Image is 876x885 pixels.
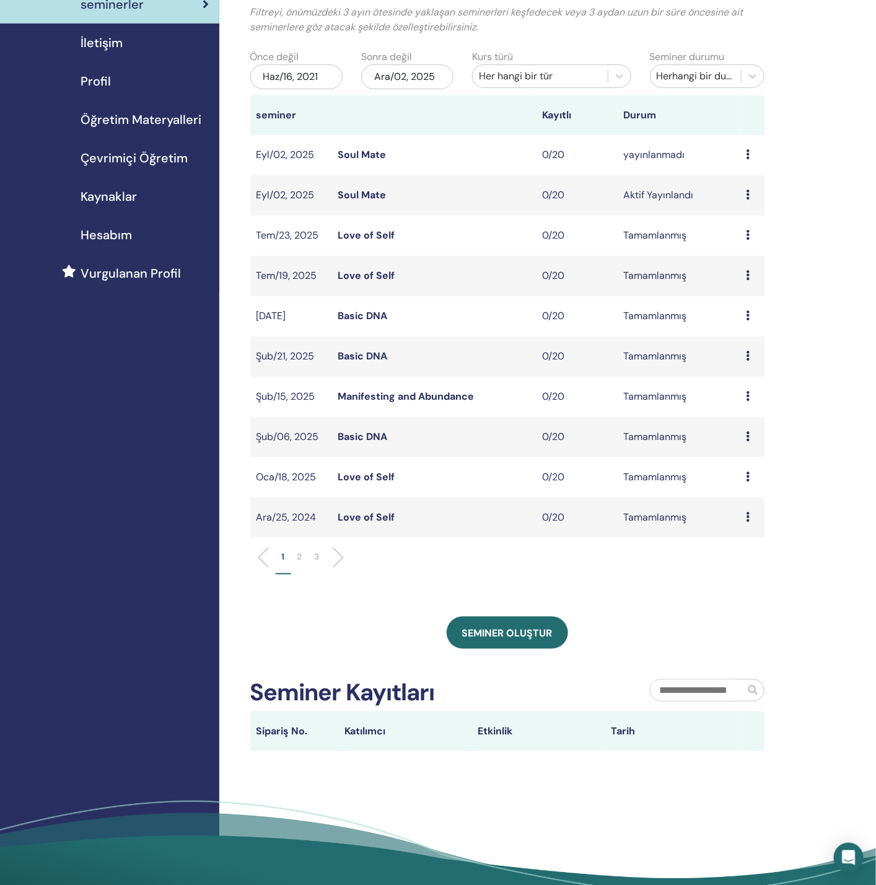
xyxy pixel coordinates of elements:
[250,679,435,707] h2: Seminer Kayıtları
[297,550,302,563] p: 2
[81,149,188,167] span: Çevrimiçi Öğretim
[338,269,395,282] a: Love of Self
[618,337,740,377] td: Tamamlanmış
[81,110,201,129] span: Öğretim Materyalleri
[657,69,735,84] div: Herhangi bir durum
[618,256,740,296] td: Tamamlanmış
[81,33,123,52] span: İletişim
[618,377,740,417] td: Tamamlanmış
[81,72,111,90] span: Profil
[536,216,618,256] td: 0/20
[250,498,332,538] td: Ara/25, 2024
[315,550,320,563] p: 3
[361,50,412,64] label: Sonra değil
[472,50,513,64] label: Kurs türü
[338,188,386,201] a: Soul Mate
[479,69,602,84] div: Her hangi bir tür
[250,216,332,256] td: Tem/23, 2025
[618,457,740,498] td: Tamamlanmış
[536,377,618,417] td: 0/20
[361,64,453,89] div: Ara/02, 2025
[471,711,605,751] th: Etkinlik
[618,175,740,216] td: Aktif Yayınlandı
[462,627,553,640] span: Seminer oluştur
[250,457,332,498] td: Oca/18, 2025
[618,417,740,457] td: Tamamlanmış
[338,511,395,524] a: Love of Self
[339,711,472,751] th: Katılımcı
[81,187,137,206] span: Kaynaklar
[81,264,181,283] span: Vurgulanan Profil
[618,216,740,256] td: Tamamlanmış
[250,95,332,135] th: seminer
[282,550,285,563] p: 1
[536,175,618,216] td: 0/20
[338,309,387,322] a: Basic DNA
[338,390,474,403] a: Manifesting and Abundance
[250,337,332,377] td: Şub/21, 2025
[536,256,618,296] td: 0/20
[605,711,738,751] th: Tarih
[250,175,332,216] td: Eyl/02, 2025
[250,135,332,175] td: Eyl/02, 2025
[250,377,332,417] td: Şub/15, 2025
[536,135,618,175] td: 0/20
[338,148,386,161] a: Soul Mate
[618,95,740,135] th: Durum
[536,296,618,337] td: 0/20
[250,5,765,35] p: Filtreyi, önümüzdeki 3 ayın ötesinde yaklaşan seminerleri keşfedecek veya 3 aydan uzun bir süre ö...
[618,135,740,175] td: yayınlanmadı
[81,226,132,244] span: Hesabım
[250,256,332,296] td: Tem/19, 2025
[536,95,618,135] th: Kayıtlı
[250,50,299,64] label: Önce değil
[250,417,332,457] td: Şub/06, 2025
[536,417,618,457] td: 0/20
[338,350,387,363] a: Basic DNA
[618,498,740,538] td: Tamamlanmış
[618,296,740,337] td: Tamamlanmış
[536,337,618,377] td: 0/20
[536,498,618,538] td: 0/20
[447,617,568,649] a: Seminer oluştur
[338,229,395,242] a: Love of Self
[338,470,395,483] a: Love of Self
[536,457,618,498] td: 0/20
[834,843,864,873] div: Open Intercom Messenger
[250,64,343,89] div: Haz/16, 2021
[650,50,725,64] label: Seminer durumu
[250,711,339,751] th: Sipariş No.
[338,430,387,443] a: Basic DNA
[250,296,332,337] td: [DATE]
